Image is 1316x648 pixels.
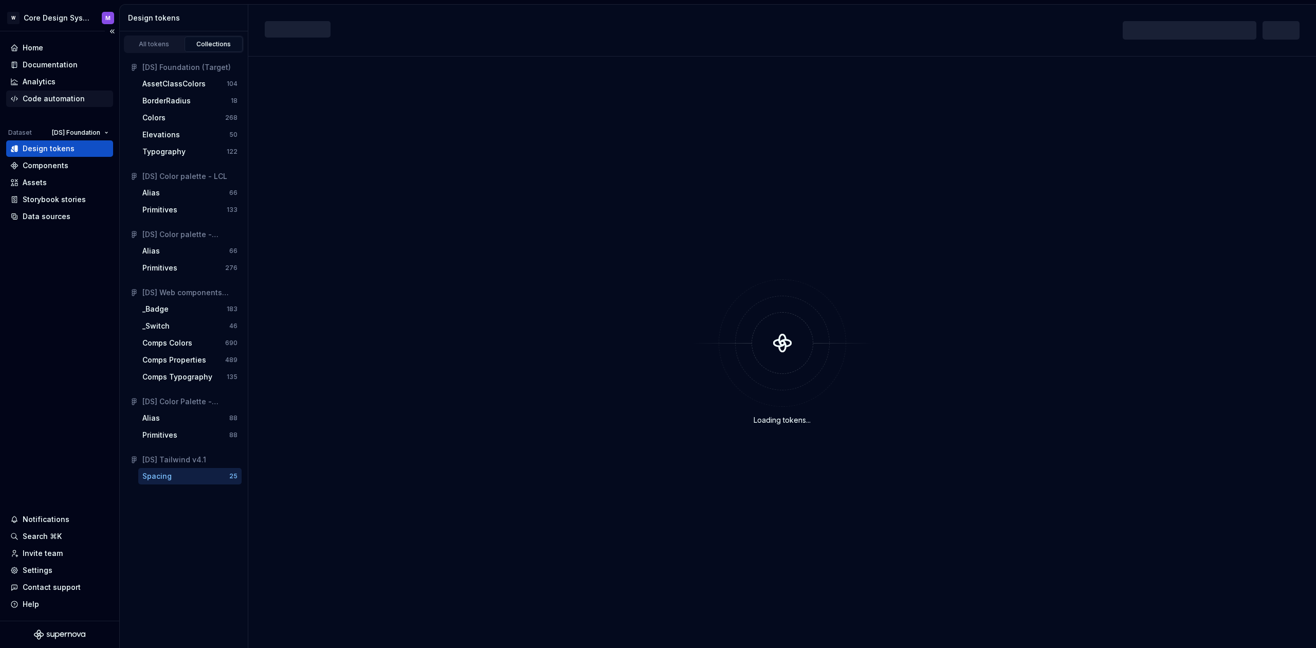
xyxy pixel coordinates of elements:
[229,414,237,422] div: 88
[142,372,212,382] div: Comps Typography
[23,211,70,222] div: Data sources
[229,189,237,197] div: 66
[7,12,20,24] div: W
[138,427,242,443] a: Primitives88
[227,148,237,156] div: 122
[229,431,237,439] div: 88
[6,140,113,157] a: Design tokens
[142,263,177,273] div: Primitives
[142,471,172,481] div: Spacing
[142,188,160,198] div: Alias
[8,129,32,137] div: Dataset
[23,514,69,525] div: Notifications
[142,229,237,240] div: [DS] Color palette - WeSave
[138,318,242,334] a: _Switch46
[229,247,237,255] div: 66
[47,125,113,140] button: [DS] Foundation
[231,97,237,105] div: 18
[229,322,237,330] div: 46
[138,369,242,385] button: Comps Typography135
[138,76,242,92] a: AssetClassColors104
[6,545,113,562] a: Invite team
[225,264,237,272] div: 276
[23,548,63,559] div: Invite team
[142,96,191,106] div: BorderRadius
[23,582,81,592] div: Contact support
[142,246,160,256] div: Alias
[138,335,242,351] button: Comps Colors690
[142,455,237,465] div: [DS] Tailwind v4.1
[142,130,180,140] div: Elevations
[142,79,206,89] div: AssetClassColors
[6,208,113,225] a: Data sources
[6,579,113,596] button: Contact support
[142,304,169,314] div: _Badge
[23,43,43,53] div: Home
[105,14,111,22] div: M
[138,243,242,259] a: Alias66
[23,194,86,205] div: Storybook stories
[138,352,242,368] button: Comps Properties489
[227,206,237,214] div: 133
[142,147,186,157] div: Typography
[23,599,39,609] div: Help
[138,93,242,109] button: BorderRadius18
[34,629,85,640] svg: Supernova Logo
[23,94,85,104] div: Code automation
[225,339,237,347] div: 690
[6,191,113,208] a: Storybook stories
[138,260,242,276] button: Primitives276
[6,174,113,191] a: Assets
[23,60,78,70] div: Documentation
[142,321,170,331] div: _Switch
[142,430,177,440] div: Primitives
[6,157,113,174] a: Components
[105,24,119,39] button: Collapse sidebar
[138,202,242,218] button: Primitives133
[138,143,242,160] button: Typography122
[227,80,237,88] div: 104
[6,74,113,90] a: Analytics
[142,113,166,123] div: Colors
[229,472,237,480] div: 25
[188,40,240,48] div: Collections
[23,77,56,87] div: Analytics
[23,565,52,575] div: Settings
[129,40,180,48] div: All tokens
[2,7,117,29] button: WCore Design SystemM
[142,355,206,365] div: Comps Properties
[227,305,237,313] div: 183
[138,127,242,143] button: Elevations50
[225,114,237,122] div: 268
[142,338,192,348] div: Comps Colors
[138,301,242,317] button: _Badge183
[138,110,242,126] a: Colors268
[138,468,242,484] button: Spacing25
[6,40,113,56] a: Home
[128,13,244,23] div: Design tokens
[225,356,237,364] div: 489
[142,397,237,407] div: [DS] Color Palette - AssetClass
[138,185,242,201] button: Alias66
[754,415,811,425] div: Loading tokens...
[142,62,237,73] div: [DS] Foundation (Target)
[23,160,68,171] div: Components
[6,57,113,73] a: Documentation
[6,511,113,528] button: Notifications
[142,171,237,182] div: [DS] Color palette - LCL
[138,410,242,426] button: Alias88
[6,528,113,545] button: Search ⌘K
[229,131,237,139] div: 50
[6,91,113,107] a: Code automation
[23,177,47,188] div: Assets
